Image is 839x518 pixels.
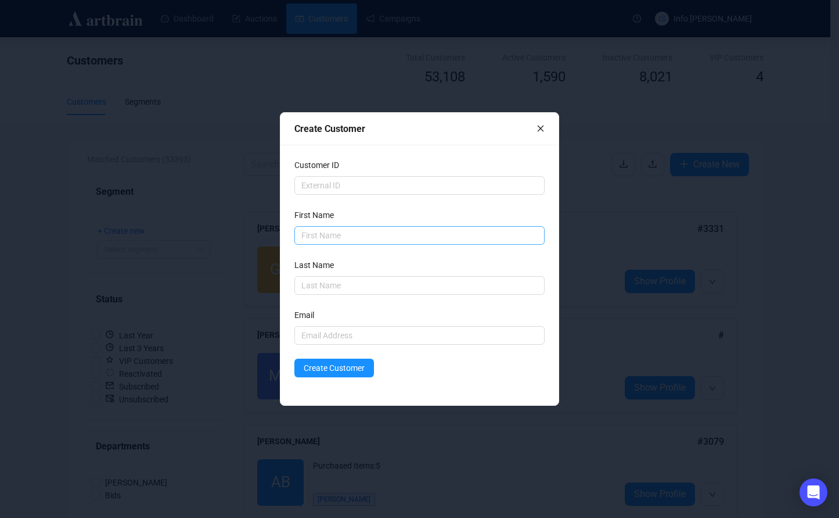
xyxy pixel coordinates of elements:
label: Email [294,309,322,321]
input: Last Name [294,276,545,295]
div: Open Intercom Messenger [800,478,827,506]
span: Create Customer [304,362,365,374]
input: Email Address [294,326,545,345]
label: First Name [294,209,341,222]
span: close [536,124,545,133]
input: First Name [294,226,545,245]
div: Create Customer [294,122,537,136]
button: Create Customer [294,359,374,377]
label: Last Name [294,259,341,271]
input: External ID [294,176,545,195]
label: Customer ID [294,159,347,172]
